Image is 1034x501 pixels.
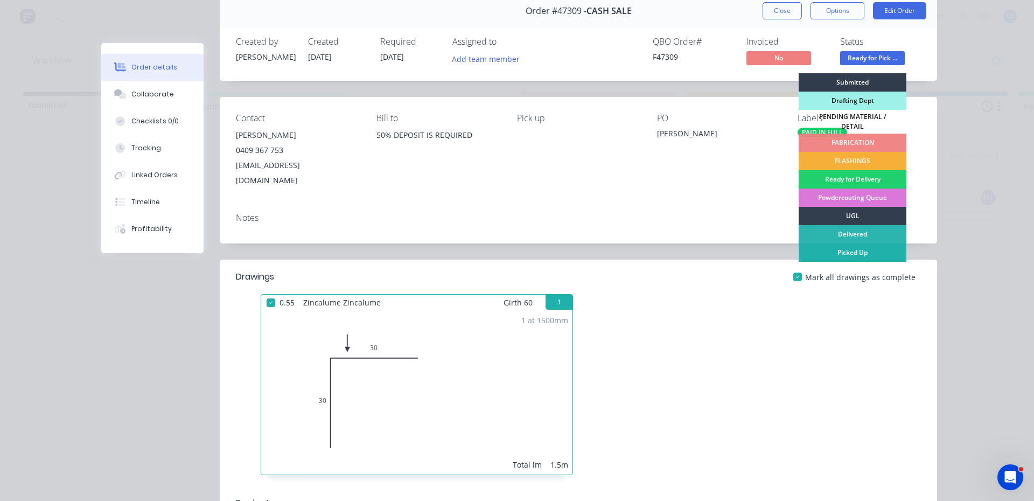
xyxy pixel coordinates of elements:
[504,295,533,310] span: Girth 60
[236,37,295,47] div: Created by
[308,37,367,47] div: Created
[799,92,906,110] div: Drafting Dept
[236,158,359,188] div: [EMAIL_ADDRESS][DOMAIN_NAME]
[380,52,404,62] span: [DATE]
[586,6,632,16] span: CASH SALE
[840,37,921,47] div: Status
[657,113,780,123] div: PO
[840,51,905,65] span: Ready for Pick ...
[799,225,906,243] div: Delivered
[101,215,204,242] button: Profitability
[101,54,204,81] button: Order details
[236,128,359,143] div: [PERSON_NAME]
[236,213,921,223] div: Notes
[131,89,174,99] div: Collaborate
[763,2,802,19] button: Close
[799,207,906,225] div: UGL
[513,459,542,470] div: Total lm
[380,37,439,47] div: Required
[131,224,172,234] div: Profitability
[521,315,568,326] div: 1 at 1500mm
[799,170,906,189] div: Ready for Delivery
[526,6,586,16] span: Order #47309 -
[550,459,568,470] div: 1.5m
[798,128,847,137] div: PAID IN FULL
[236,128,359,188] div: [PERSON_NAME]0409 367 753[EMAIL_ADDRESS][DOMAIN_NAME]
[376,113,500,123] div: Bill to
[746,37,827,47] div: Invoiced
[131,197,160,207] div: Timeline
[653,51,733,62] div: F47309
[452,37,560,47] div: Assigned to
[308,52,332,62] span: [DATE]
[275,295,299,310] span: 0.55
[653,37,733,47] div: QBO Order #
[236,113,359,123] div: Contact
[299,295,385,310] span: Zincalume Zincalume
[840,51,905,67] button: Ready for Pick ...
[873,2,926,19] button: Edit Order
[997,464,1023,490] iframe: Intercom live chat
[446,51,526,66] button: Add team member
[799,73,906,92] div: Submitted
[799,134,906,152] div: FABRICATION
[261,310,572,475] div: 030301 at 1500mmTotal lm1.5m
[236,143,359,158] div: 0409 367 753
[131,116,179,126] div: Checklists 0/0
[131,62,177,72] div: Order details
[101,81,204,108] button: Collaborate
[131,143,161,153] div: Tracking
[236,270,274,283] div: Drawings
[376,128,500,143] div: 50% DEPOSIT IS REQUIRED
[799,189,906,207] div: Powdercoating Queue
[799,243,906,262] div: Picked Up
[546,295,572,310] button: 1
[101,189,204,215] button: Timeline
[811,2,864,19] button: Options
[517,113,640,123] div: Pick up
[657,128,780,143] div: [PERSON_NAME]
[798,113,921,123] div: Labels
[101,135,204,162] button: Tracking
[131,170,178,180] div: Linked Orders
[746,51,811,65] span: No
[799,152,906,170] div: FLASHINGS
[236,51,295,62] div: [PERSON_NAME]
[101,108,204,135] button: Checklists 0/0
[376,128,500,162] div: 50% DEPOSIT IS REQUIRED
[101,162,204,189] button: Linked Orders
[452,51,526,66] button: Add team member
[799,110,906,134] div: PENDING MATERIAL / DETAIL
